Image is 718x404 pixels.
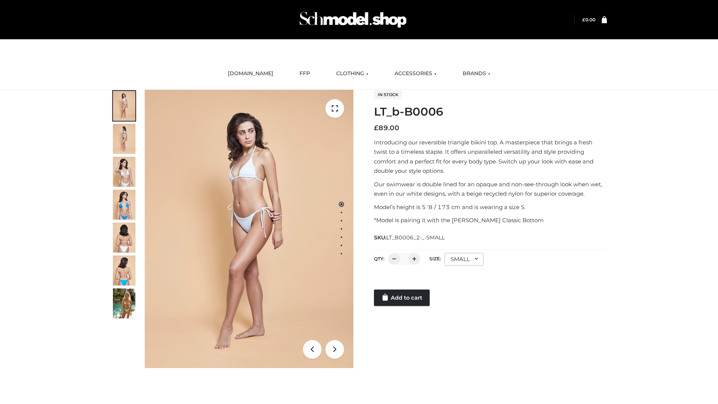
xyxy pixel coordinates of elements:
[582,17,585,22] span: £
[386,234,445,241] span: LT_B0006_2-_-SMALL
[374,90,402,99] span: In stock
[222,65,279,82] a: [DOMAIN_NAME]
[429,256,441,261] label: Size:
[374,215,607,225] p: *Model is pairing it with the [PERSON_NAME] Classic Bottom
[374,180,607,199] p: Our swimwear is double lined for an opaque and non-see-through look when wet, even in our white d...
[374,124,378,132] span: £
[113,190,135,220] img: ArielClassicBikiniTop_CloudNine_AzureSky_OW114ECO_4-scaled.jpg
[374,138,607,176] p: Introducing our reversible triangle bikini top. A masterpiece that brings a fresh twist to a time...
[113,157,135,187] img: ArielClassicBikiniTop_CloudNine_AzureSky_OW114ECO_3-scaled.jpg
[331,65,374,82] a: CLOTHING
[582,17,595,22] a: £0.00
[297,5,409,34] img: Schmodel Admin 964
[374,105,607,119] h1: LT_b-B0006
[374,233,445,242] span: SKU:
[457,65,496,82] a: BRANDS
[113,91,135,121] img: ArielClassicBikiniTop_CloudNine_AzureSky_OW114ECO_1-scaled.jpg
[374,290,430,306] a: Add to cart
[582,17,595,22] bdi: 0.00
[113,255,135,285] img: ArielClassicBikiniTop_CloudNine_AzureSky_OW114ECO_8-scaled.jpg
[445,253,484,266] div: SMALL
[113,223,135,252] img: ArielClassicBikiniTop_CloudNine_AzureSky_OW114ECO_7-scaled.jpg
[294,65,316,82] a: FFP
[113,124,135,154] img: ArielClassicBikiniTop_CloudNine_AzureSky_OW114ECO_2-scaled.jpg
[113,288,135,318] img: Arieltop_CloudNine_AzureSky2.jpg
[374,124,399,132] bdi: 89.00
[145,90,353,368] img: ArielClassicBikiniTop_CloudNine_AzureSky_OW114ECO_1
[389,65,442,82] a: ACCESSORIES
[374,202,607,212] p: Model’s height is 5 ‘8 / 173 cm and is wearing a size S.
[374,256,384,261] label: QTY:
